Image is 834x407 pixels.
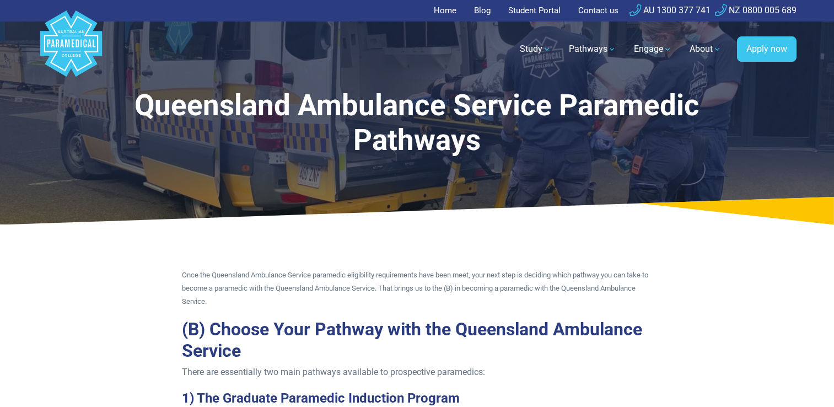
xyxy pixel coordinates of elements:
[715,5,797,15] a: NZ 0800 005 689
[182,271,648,306] span: Once the Queensland Ambulance Service paramedic eligibility requirements have been meet, your nex...
[683,34,728,65] a: About
[133,88,702,158] h1: Queensland Ambulance Service Paramedic Pathways
[737,36,797,62] a: Apply now
[182,319,652,361] h2: (B) Choose Your Pathway with the Queensland Ambulance Service
[182,366,652,379] p: There are essentially two main pathways available to prospective paramedics:
[562,34,623,65] a: Pathways
[629,5,711,15] a: AU 1300 377 741
[627,34,679,65] a: Engage
[513,34,558,65] a: Study
[38,22,104,77] a: Australian Paramedical College
[182,390,652,406] h3: 1) The Graduate Paramedic Induction Program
